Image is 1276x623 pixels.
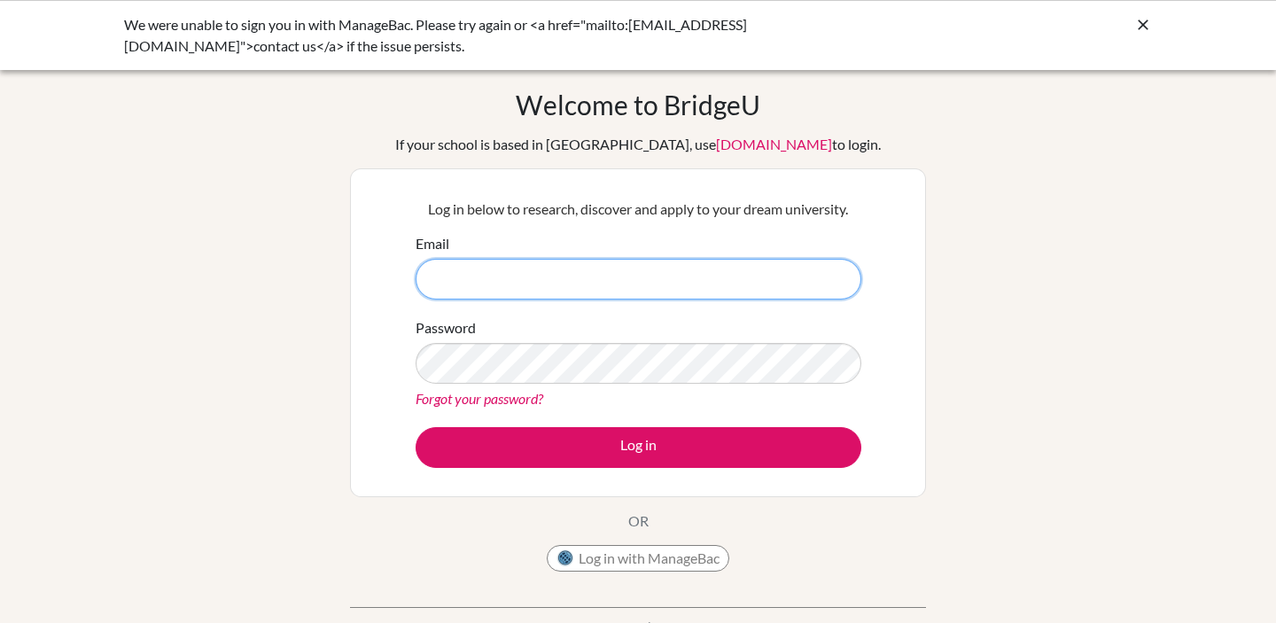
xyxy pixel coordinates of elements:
[395,134,881,155] div: If your school is based in [GEOGRAPHIC_DATA], use to login.
[416,233,449,254] label: Email
[416,199,861,220] p: Log in below to research, discover and apply to your dream university.
[416,317,476,339] label: Password
[547,545,729,572] button: Log in with ManageBac
[416,390,543,407] a: Forgot your password?
[628,510,649,532] p: OR
[416,427,861,468] button: Log in
[516,89,760,121] h1: Welcome to BridgeU
[716,136,832,152] a: [DOMAIN_NAME]
[124,14,886,57] div: We were unable to sign you in with ManageBac. Please try again or <a href="mailto:[EMAIL_ADDRESS]...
